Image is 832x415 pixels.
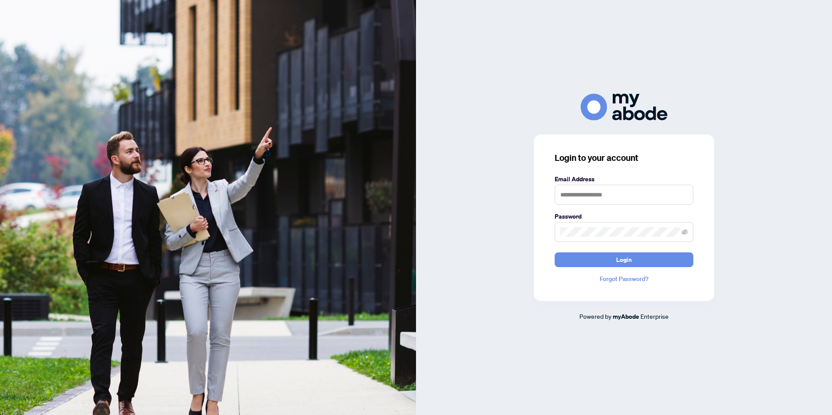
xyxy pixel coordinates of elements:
span: Powered by [579,312,611,320]
label: Email Address [555,174,693,184]
img: ma-logo [581,94,667,120]
button: Login [555,252,693,267]
a: myAbode [613,312,639,321]
span: eye-invisible [682,229,688,235]
a: Forgot Password? [555,274,693,284]
label: Password [555,212,693,221]
h3: Login to your account [555,152,693,164]
span: Login [616,253,632,267]
span: Enterprise [640,312,669,320]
